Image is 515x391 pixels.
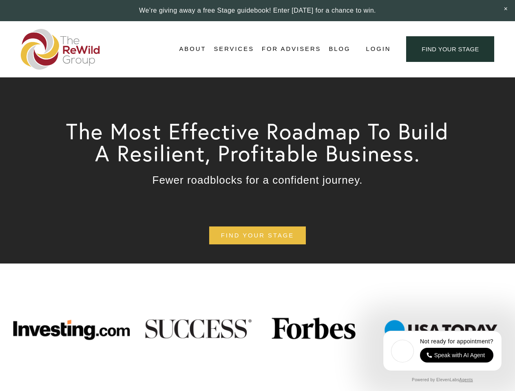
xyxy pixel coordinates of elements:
[179,43,206,55] a: folder dropdown
[214,43,254,55] a: folder dropdown
[153,174,363,186] span: Fewer roadblocks for a confident journey.
[179,44,206,55] span: About
[262,43,321,55] a: For Advisers
[329,43,350,55] a: Blog
[406,36,494,62] a: find your stage
[21,29,101,70] img: The ReWild Group
[214,44,254,55] span: Services
[209,226,306,245] a: find your stage
[66,117,456,167] span: The Most Effective Roadmap To Build A Resilient, Profitable Business.
[366,44,391,55] a: Login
